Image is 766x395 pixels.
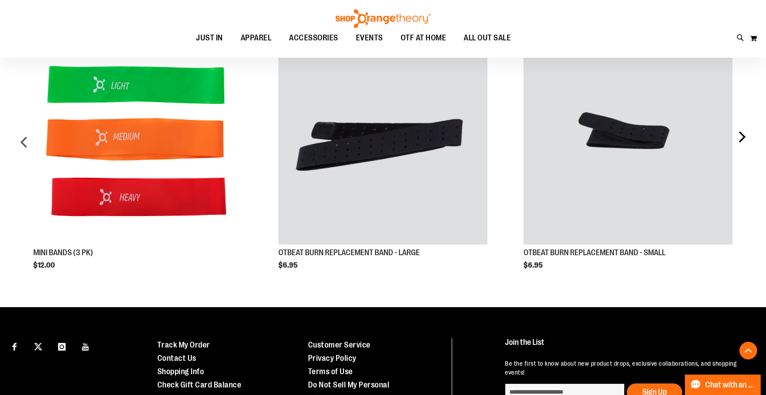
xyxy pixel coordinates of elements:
[34,343,42,351] img: Twitter
[733,22,750,269] div: next
[308,340,371,349] a: Customer Service
[356,28,383,48] span: EVENTS
[524,35,733,246] a: Product Page Link
[157,340,210,349] a: Track My Order
[33,35,242,246] a: Product Page Link
[308,367,353,376] a: Terms of Use
[685,375,761,395] button: Chat with an Expert
[16,22,33,269] div: prev
[334,9,432,28] img: Shop Orangetheory
[54,338,70,354] a: Visit our Instagram page
[33,248,93,257] a: MINI BANDS (3 PK)
[157,380,242,389] a: Check Gift Card Balance
[278,261,299,269] span: $6.95
[505,338,747,355] h4: Join the List
[464,28,511,48] span: ALL OUT SALE
[157,354,196,363] a: Contact Us
[31,338,46,354] a: Visit our X page
[524,261,544,269] span: $6.95
[289,28,338,48] span: ACCESSORIES
[308,354,356,363] a: Privacy Policy
[278,35,488,245] img: OTBEAT BURN REPLACEMENT BAND - LARGE
[401,28,446,48] span: OTF AT HOME
[7,338,22,354] a: Visit our Facebook page
[241,28,272,48] span: APPAREL
[705,381,755,389] span: Chat with an Expert
[524,248,665,257] a: OTBEAT BURN REPLACEMENT BAND - SMALL
[505,359,747,377] p: Be the first to know about new product drops, exclusive collaborations, and shopping events!
[739,342,757,359] button: Back To Top
[278,248,420,257] a: OTBEAT BURN REPLACEMENT BAND - LARGE
[524,35,733,245] img: OTBEAT BURN REPLACEMENT BAND - SMALL
[33,261,56,269] span: $12.00
[278,35,488,246] a: Product Page Link
[157,367,204,376] a: Shopping Info
[196,28,223,48] span: JUST IN
[33,35,242,245] img: MINI BANDS (3 PK)
[78,338,94,354] a: Visit our Youtube page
